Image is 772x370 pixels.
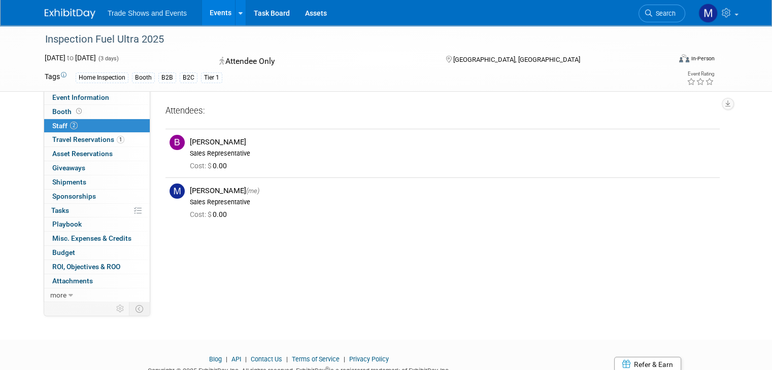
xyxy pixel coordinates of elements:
[158,72,176,83] div: B2B
[190,162,231,170] span: 0.00
[44,147,150,161] a: Asset Reservations
[45,54,96,62] span: [DATE] [DATE]
[223,355,230,363] span: |
[44,119,150,133] a: Staff2
[52,192,96,200] span: Sponsorships
[243,355,249,363] span: |
[74,107,84,115] span: Booth not reserved yet
[97,55,119,62] span: (3 days)
[284,355,290,363] span: |
[52,93,109,101] span: Event Information
[341,355,348,363] span: |
[52,277,93,285] span: Attachments
[190,162,213,170] span: Cost: $
[44,246,150,260] a: Budget
[44,190,150,203] a: Sponsorships
[76,72,128,83] div: Home Inspection
[45,71,66,83] td: Tags
[52,107,84,116] span: Booth
[44,204,150,217] a: Tasks
[190,137,716,147] div: [PERSON_NAME]
[44,274,150,288] a: Attachments
[190,210,213,218] span: Cost: $
[201,72,222,83] div: Tier 1
[50,291,66,299] span: more
[52,234,131,242] span: Misc. Expenses & Credits
[170,183,185,199] img: M.jpg
[44,288,150,302] a: more
[44,217,150,231] a: Playbook
[190,210,231,218] span: 0.00
[44,161,150,175] a: Giveaways
[52,263,120,271] span: ROI, Objectives & ROO
[170,135,185,150] img: B.jpg
[52,178,86,186] span: Shipments
[292,355,340,363] a: Terms of Service
[231,355,241,363] a: API
[42,30,658,49] div: Inspection Fuel Ultra 2025
[44,175,150,189] a: Shipments
[190,198,716,206] div: Sales Representative
[639,5,685,22] a: Search
[108,9,187,17] span: Trade Shows and Events
[44,133,150,146] a: Travel Reservations1
[679,54,689,62] img: Format-Inperson.png
[52,122,78,130] span: Staff
[44,260,150,274] a: ROI, Objectives & ROO
[65,54,75,62] span: to
[453,56,580,63] span: [GEOGRAPHIC_DATA], [GEOGRAPHIC_DATA]
[51,206,69,214] span: Tasks
[44,91,150,104] a: Event Information
[190,150,716,158] div: Sales Representative
[70,122,78,129] span: 2
[698,4,718,23] img: Michael Cardillo
[349,355,389,363] a: Privacy Policy
[616,53,715,68] div: Event Format
[52,164,85,172] span: Giveaways
[132,72,155,83] div: Booth
[117,136,124,143] span: 1
[52,150,113,158] span: Asset Reservations
[251,355,282,363] a: Contact Us
[52,220,82,228] span: Playbook
[112,302,129,315] td: Personalize Event Tab Strip
[45,9,95,19] img: ExhibitDay
[180,72,197,83] div: B2C
[44,105,150,119] a: Booth
[129,302,150,315] td: Toggle Event Tabs
[652,10,676,17] span: Search
[52,135,124,143] span: Travel Reservations
[209,355,222,363] a: Blog
[52,248,75,256] span: Budget
[691,55,715,62] div: In-Person
[216,53,429,70] div: Attendee Only
[165,105,720,118] div: Attendees:
[246,187,259,195] span: (me)
[44,232,150,245] a: Misc. Expenses & Credits
[190,186,716,196] div: [PERSON_NAME]
[687,71,714,77] div: Event Rating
